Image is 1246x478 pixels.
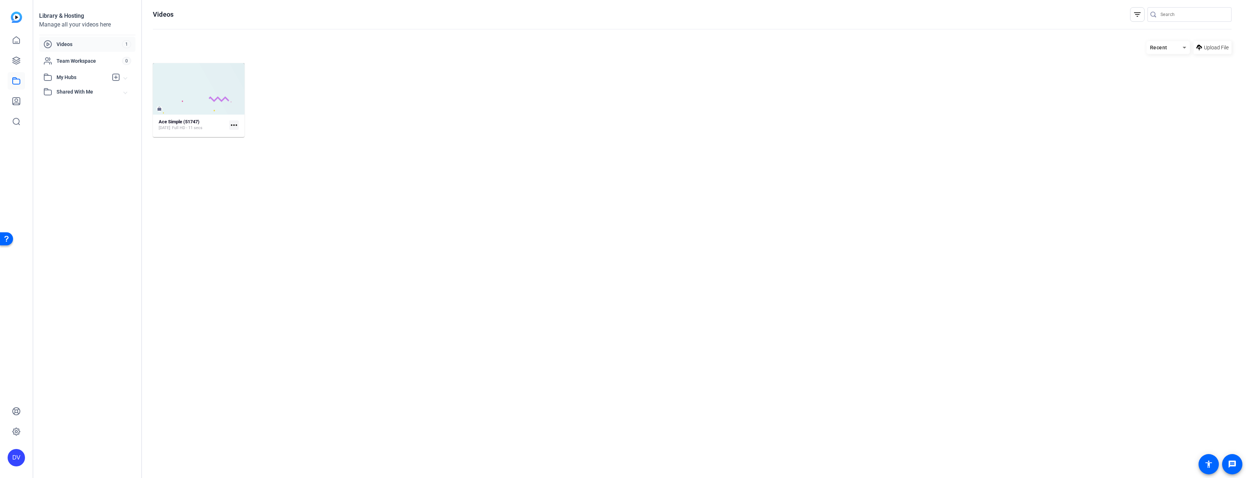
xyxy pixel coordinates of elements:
[159,119,200,124] strong: Ace Simple (51747)
[1133,10,1142,19] mat-icon: filter_list
[229,120,239,130] mat-icon: more_horiz
[8,449,25,466] div: DV
[1228,460,1237,469] mat-icon: message
[11,12,22,23] img: blue-gradient.svg
[1204,460,1213,469] mat-icon: accessibility
[57,74,108,81] span: My Hubs
[1161,10,1226,19] input: Search
[39,12,135,20] div: Library & Hosting
[159,125,170,131] span: [DATE]
[39,20,135,29] div: Manage all your videos here
[122,57,131,65] span: 0
[57,88,124,96] span: Shared With Me
[172,125,202,131] span: Full HD - 11 secs
[153,10,173,19] h1: Videos
[1204,44,1229,51] span: Upload File
[57,57,122,65] span: Team Workspace
[159,119,226,131] a: Ace Simple (51747)[DATE]Full HD - 11 secs
[57,41,122,48] span: Videos
[39,70,135,85] mat-expansion-panel-header: My Hubs
[1193,41,1232,54] button: Upload File
[39,85,135,99] mat-expansion-panel-header: Shared With Me
[122,40,131,48] span: 1
[1150,45,1167,50] span: Recent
